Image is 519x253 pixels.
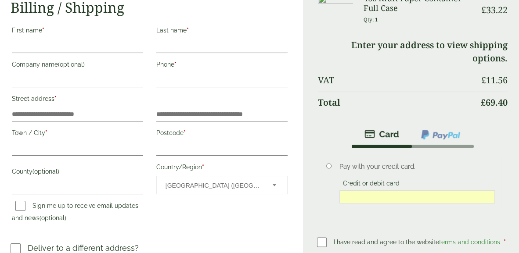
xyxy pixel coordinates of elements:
[420,129,461,140] img: ppcp-gateway.png
[187,27,189,34] abbr: required
[202,164,204,171] abbr: required
[334,239,501,246] span: I have read and agree to the website
[166,176,261,195] span: United Kingdom (UK)
[12,202,138,224] label: Sign me up to receive email updates and news
[318,92,475,113] th: Total
[156,58,288,73] label: Phone
[481,4,486,16] span: £
[45,129,47,136] abbr: required
[12,24,143,39] label: First name
[481,74,486,86] span: £
[481,96,508,108] bdi: 69.40
[156,176,288,194] span: Country/Region
[318,35,508,69] td: Enter your address to view shipping options.
[503,239,505,246] abbr: required
[364,16,378,23] small: Qty: 1
[54,95,57,102] abbr: required
[156,161,288,176] label: Country/Region
[439,239,500,246] a: terms and conditions
[42,27,44,34] abbr: required
[174,61,177,68] abbr: required
[481,74,508,86] bdi: 11.56
[58,61,85,68] span: (optional)
[12,93,143,107] label: Street address
[156,24,288,39] label: Last name
[32,168,59,175] span: (optional)
[339,180,403,189] label: Credit or debit card
[40,214,66,221] span: (optional)
[12,165,143,180] label: County
[364,129,399,139] img: stripe.png
[342,193,492,201] iframe: Secure card payment input frame
[339,162,495,171] p: Pay with your credit card.
[481,96,486,108] span: £
[481,4,508,16] bdi: 33.22
[12,58,143,73] label: Company name
[318,70,475,91] th: VAT
[156,127,288,142] label: Postcode
[12,127,143,142] label: Town / City
[184,129,186,136] abbr: required
[15,201,25,211] input: Sign me up to receive email updates and news(optional)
